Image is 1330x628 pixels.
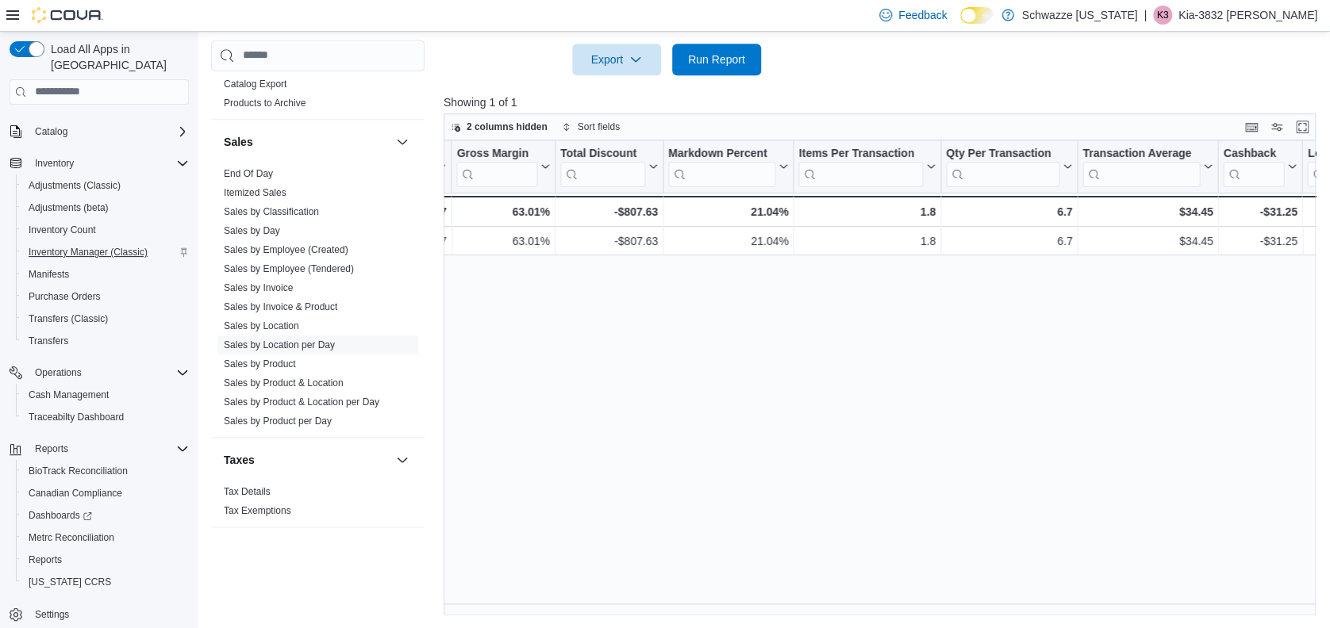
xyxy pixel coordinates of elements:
span: Inventory Manager (Classic) [22,243,189,262]
button: [US_STATE] CCRS [16,571,195,593]
a: Itemized Sales [224,187,286,198]
p: Showing 1 of 1 [444,94,1324,110]
p: Schwazze [US_STATE] [1022,6,1138,25]
button: Reports [29,439,75,458]
span: Transfers [29,335,68,347]
div: Total Discount [559,146,644,186]
span: Run Report [688,52,745,67]
button: Inventory Manager (Classic) [16,241,195,263]
p: Kia-3832 [PERSON_NAME] [1178,6,1317,25]
button: Traceabilty Dashboard [16,406,195,428]
span: Purchase Orders [22,287,189,306]
div: Items Per Transaction [798,146,923,161]
img: Cova [32,7,103,23]
div: -$807.63 [560,232,658,251]
div: $1,910.37 [360,202,446,221]
button: Export [572,44,661,75]
a: Tax Details [224,486,271,497]
button: Sort fields [555,117,626,136]
a: Sales by Location [224,320,299,331]
div: Cashback [1223,146,1284,161]
a: Adjustments (Classic) [22,176,127,195]
div: Transaction Average [1082,146,1200,161]
span: Sales by Invoice & Product [224,301,337,313]
div: Cashback [1223,146,1284,186]
a: Adjustments (beta) [22,198,115,217]
div: Kia-3832 Lowe [1153,6,1172,25]
div: -$31.25 [1223,202,1297,221]
a: Products to Archive [224,98,306,109]
div: 63.01% [456,232,549,251]
span: Adjustments (Classic) [29,179,121,192]
span: Sales by Location per Day [224,339,335,351]
a: Cash Management [22,385,115,404]
button: Markdown Percent [668,146,788,186]
a: Settings [29,605,75,624]
button: Metrc Reconciliation [16,527,195,549]
a: Inventory Count [22,220,102,239]
a: Purchase Orders [22,287,107,306]
span: Traceabilty Dashboard [22,408,189,427]
a: Sales by Product [224,358,296,370]
a: Sales by Product & Location [224,377,344,389]
button: Sales [393,132,412,151]
span: Adjustments (beta) [29,201,109,214]
a: Sales by Location per Day [224,339,335,350]
button: Display options [1267,117,1286,136]
span: 2 columns hidden [467,121,548,133]
span: Sales by Day [224,224,280,237]
span: Reports [29,439,189,458]
div: Gross Margin [456,146,536,186]
a: Reports [22,550,68,569]
div: Markdown Percent [668,146,775,186]
button: 2 columns hidden [444,117,554,136]
span: Reports [29,553,62,566]
span: Transfers (Classic) [29,312,108,325]
a: Sales by Product & Location per Day [224,396,379,408]
div: Qty Per Transaction [946,146,1059,186]
span: Adjustments (beta) [22,198,189,217]
span: Transfers [22,331,189,350]
span: Dashboards [29,509,92,522]
a: End Of Day [224,168,273,179]
a: Dashboards [22,506,98,525]
button: Operations [29,363,88,382]
button: Adjustments (Classic) [16,174,195,197]
button: Canadian Compliance [16,482,195,504]
span: Tax Exemptions [224,504,291,517]
button: Settings [3,603,195,626]
div: Gross Margin [456,146,536,161]
span: Metrc Reconciliation [22,528,189,547]
span: Settings [29,604,189,624]
button: Operations [3,362,195,384]
button: Reports [3,438,195,460]
button: Transfers (Classic) [16,308,195,330]
a: Inventory Manager (Classic) [22,243,154,262]
span: Canadian Compliance [29,487,122,500]
a: Transfers [22,331,75,350]
span: Canadian Compliance [22,484,189,503]
span: Products to Archive [224,97,306,109]
span: Sales by Employee (Tendered) [224,262,354,275]
div: Markdown Percent [668,146,775,161]
button: Sales [224,134,390,150]
button: Adjustments (beta) [16,197,195,219]
div: -$807.63 [559,202,657,221]
span: Cash Management [22,385,189,404]
div: $34.45 [1082,232,1213,251]
div: 6.7 [946,232,1072,251]
span: Sales by Invoice [224,281,293,294]
button: Qty Per Transaction [946,146,1072,186]
a: [US_STATE] CCRS [22,572,117,592]
button: Transfers [16,330,195,352]
a: Sales by Employee (Created) [224,244,348,255]
span: Metrc Reconciliation [29,531,114,544]
span: Reports [22,550,189,569]
span: Inventory [35,157,74,170]
button: Taxes [393,450,412,469]
h3: Traceability [224,542,285,557]
button: Manifests [16,263,195,285]
h3: Taxes [224,452,255,468]
span: Manifests [29,268,69,281]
